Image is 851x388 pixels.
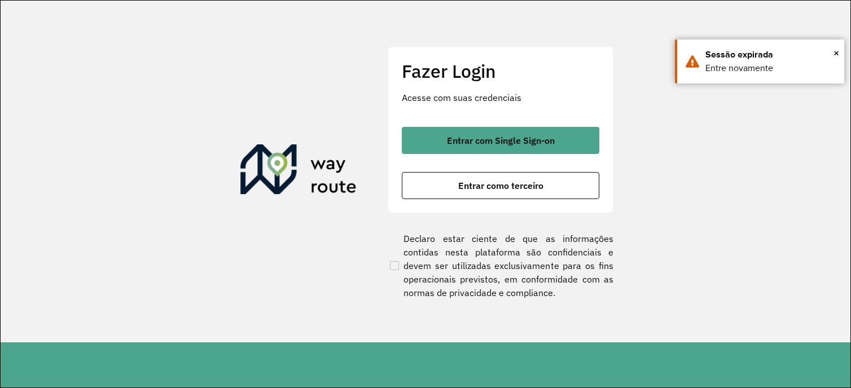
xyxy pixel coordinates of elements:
[834,45,839,61] button: Close
[834,45,839,61] span: ×
[458,181,543,190] span: Entrar como terceiro
[447,136,555,145] span: Entrar com Single Sign-on
[705,61,836,75] div: Entre novamente
[402,127,599,154] button: button
[388,232,613,299] label: Declaro estar ciente de que as informações contidas nesta plataforma são confidenciais e devem se...
[240,144,357,199] img: Roteirizador AmbevTech
[402,60,599,82] h2: Fazer Login
[402,91,599,104] p: Acesse com suas credenciais
[705,48,836,61] div: Sessão expirada
[402,172,599,199] button: button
